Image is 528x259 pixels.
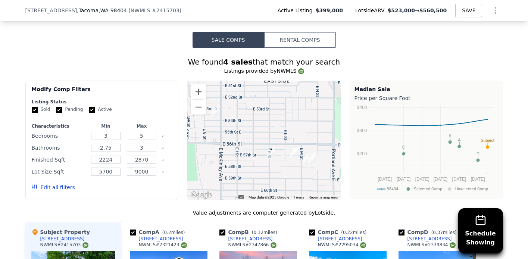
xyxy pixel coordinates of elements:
[32,166,87,177] div: Lot Size Sqft
[414,187,442,191] text: Selected Comp
[159,230,188,235] span: ( miles)
[128,7,181,14] div: ( )
[32,131,87,141] div: Bedrooms
[360,242,366,248] img: NWMLS Logo
[32,155,87,165] div: Finished Sqft
[433,177,447,182] text: [DATE]
[456,4,482,17] button: SAVE
[354,85,498,93] div: Median Sale
[228,236,273,242] div: [STREET_ADDRESS]
[450,242,456,248] img: NWMLS Logo
[130,228,188,236] div: Comp A
[253,230,263,235] span: 0.12
[318,242,366,248] div: NWMLS # 2295034
[309,228,370,236] div: Comp C
[249,230,280,235] span: ( miles)
[428,230,460,235] span: ( miles)
[415,177,429,182] text: [DATE]
[290,146,298,159] div: 1218 E 57th St
[407,242,456,248] div: NWMLS # 2339834
[191,84,206,99] button: Zoom in
[82,242,88,248] img: NWMLS Logo
[228,242,277,248] div: NWMLS # 2347866
[249,195,289,199] span: Map data ©2025 Google
[25,209,503,216] div: Value adjustments are computer generated by Lotside .
[357,105,367,110] text: $400
[99,7,127,13] span: , WA 98404
[309,195,338,199] a: Report a map error
[161,159,164,162] button: Clear
[32,85,172,99] div: Modify Comp Filters
[338,230,369,235] span: ( miles)
[354,93,498,103] div: Price per Square Foot
[56,106,83,113] label: Pending
[32,184,75,191] button: Edit all filters
[318,236,362,242] div: [STREET_ADDRESS]
[131,7,150,13] span: NWMLS
[452,177,466,182] text: [DATE]
[481,138,494,143] text: Subject
[316,7,343,14] span: $399,000
[189,190,214,200] img: Google
[433,230,443,235] span: 0.37
[387,7,447,14] span: →
[219,228,280,236] div: Comp B
[191,100,206,115] button: Zoom out
[219,236,273,242] a: [STREET_ADDRESS]
[181,242,187,248] img: NWMLS Logo
[458,208,503,253] button: ScheduleShowing
[458,138,461,142] text: A
[309,236,362,242] a: [STREET_ADDRESS]
[89,106,112,113] label: Active
[407,236,452,242] div: [STREET_ADDRESS]
[161,171,164,174] button: Clear
[419,7,447,13] span: $560,500
[89,123,122,129] div: Min
[161,135,164,138] button: Clear
[238,195,244,199] button: Keyboard shortcuts
[32,107,38,113] input: Sold
[32,106,50,113] label: Sold
[303,152,311,165] div: 1309 E 58th St
[32,99,172,105] div: Listing Status
[378,177,392,182] text: [DATE]
[271,242,277,248] img: NWMLS Logo
[264,32,336,48] button: Rental Comps
[387,7,415,13] span: $523,000
[357,128,367,133] text: $300
[77,7,127,14] span: , Tacoma
[354,103,498,197] div: A chart.
[40,236,85,242] div: [STREET_ADDRESS]
[267,146,275,158] div: 1102 E 57th St
[89,107,95,113] input: Active
[278,7,316,14] span: Active Listing
[130,236,183,242] a: [STREET_ADDRESS]
[471,177,485,182] text: [DATE]
[308,152,316,165] div: 1323 E 58th St
[449,133,451,138] text: B
[25,57,503,67] div: We found that match your search
[211,105,219,118] div: 723 E 54th St
[357,151,367,156] text: $200
[40,242,88,248] div: NWMLS # 2415703
[161,147,164,150] button: Clear
[355,7,387,14] span: Lotside ARV
[139,242,187,248] div: NWMLS # 2321423
[298,68,304,74] img: NWMLS Logo
[477,152,479,156] text: D
[488,3,503,18] button: Show Options
[399,228,460,236] div: Comp D
[343,230,353,235] span: 0.22
[399,236,452,242] a: [STREET_ADDRESS]
[125,123,158,129] div: Max
[31,228,90,236] div: Subject Property
[152,7,179,13] span: # 2415703
[139,236,183,242] div: [STREET_ADDRESS]
[25,7,77,14] span: [STREET_ADDRESS]
[387,187,398,191] text: 98404
[294,195,304,199] a: Terms
[25,67,503,75] div: Listings provided by NWMLS
[32,123,87,129] div: Characteristics
[455,187,488,191] text: Unselected Comp
[396,177,410,182] text: [DATE]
